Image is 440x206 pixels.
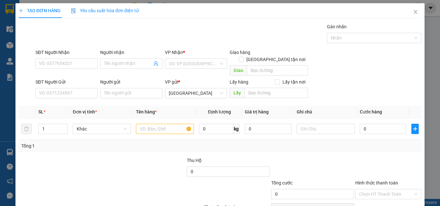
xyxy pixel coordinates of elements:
button: plus [411,124,419,134]
input: Dọc đường [244,88,308,98]
span: Lấy tận nơi [280,78,308,85]
img: icon [71,8,76,13]
span: plus [412,126,418,131]
span: Khác [77,124,127,134]
div: SĐT Người Gửi [35,78,98,85]
span: Định lượng [208,109,231,114]
label: Gán nhãn [327,24,347,29]
span: Giao [230,65,247,76]
button: delete [21,124,32,134]
span: plus [19,8,23,13]
span: [GEOGRAPHIC_DATA] tận nơi [244,56,308,63]
button: Close [407,3,425,21]
span: Tên hàng [136,109,157,114]
input: 0 [245,124,291,134]
span: VP Nhận [165,50,183,55]
span: SL [38,109,43,114]
span: Đơn vị tính [73,109,97,114]
input: VD: Bàn, Ghế [136,124,194,134]
span: Đà Lạt [169,88,223,98]
span: Giá trị hàng [245,109,269,114]
span: Cước hàng [360,109,382,114]
div: Người nhận [100,49,162,56]
div: Người gửi [100,78,162,85]
span: close [413,9,418,14]
div: Tổng: 1 [21,142,170,149]
span: TẠO ĐƠN HÀNG [19,8,61,13]
span: Thu Hộ [187,158,202,163]
input: Ghi Chú [297,124,355,134]
label: Hình thức thanh toán [355,180,398,185]
th: Ghi chú [294,106,357,118]
span: Lấy [230,88,244,98]
span: Lấy hàng [230,79,248,85]
div: VP gửi [165,78,227,85]
span: Yêu cầu xuất hóa đơn điện tử [71,8,139,13]
input: Dọc đường [247,65,308,76]
span: Tổng cước [271,180,292,185]
div: SĐT Người Nhận [35,49,98,56]
span: Giao hàng [230,50,250,55]
span: kg [233,124,240,134]
span: user-add [153,61,158,66]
